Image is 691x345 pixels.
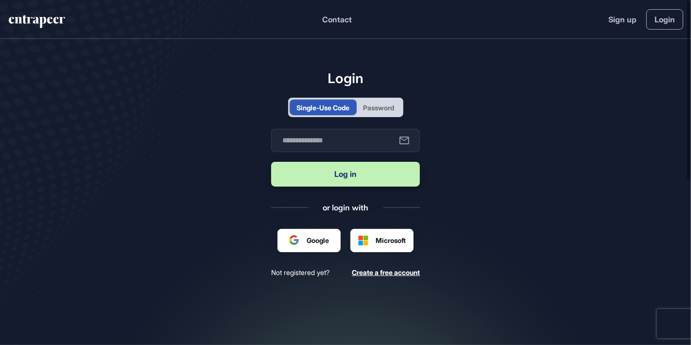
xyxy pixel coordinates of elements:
div: Single-Use Code [297,103,350,113]
h1: Login [271,70,420,86]
a: Sign up [608,14,637,25]
a: Login [646,9,683,30]
div: Password [363,103,395,113]
div: or login with [323,202,368,213]
span: Microsoft [376,235,406,245]
a: Create a free account [352,268,420,277]
button: Log in [271,162,420,187]
a: entrapeer-logo [8,15,66,32]
button: Contact [323,13,352,26]
span: Not registered yet? [271,268,329,277]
